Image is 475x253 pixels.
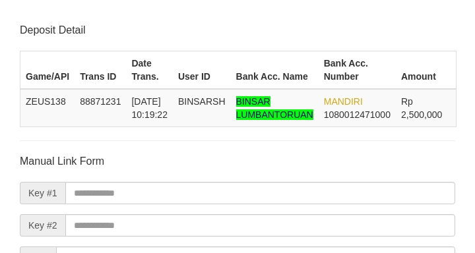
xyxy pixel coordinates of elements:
[324,109,391,120] span: Copy 1080012471000 to clipboard
[20,89,75,127] td: ZEUS138
[401,96,442,120] span: Rp 2,500,000
[75,51,126,89] th: Trans ID
[236,96,313,120] span: Nama rekening >18 huruf, harap diedit
[20,182,65,204] span: Key #1
[20,51,75,89] th: Game/API
[324,96,363,107] span: MANDIRI
[396,51,456,89] th: Amount
[75,89,126,127] td: 88871231
[231,51,319,89] th: Bank Acc. Name
[20,214,65,237] span: Key #2
[173,51,231,89] th: User ID
[126,51,173,89] th: Date Trans.
[178,96,226,107] span: BINSARSH
[319,51,396,89] th: Bank Acc. Number
[20,154,455,169] p: Manual Link Form
[131,96,168,120] span: [DATE] 10:19:22
[20,23,455,38] p: Deposit Detail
